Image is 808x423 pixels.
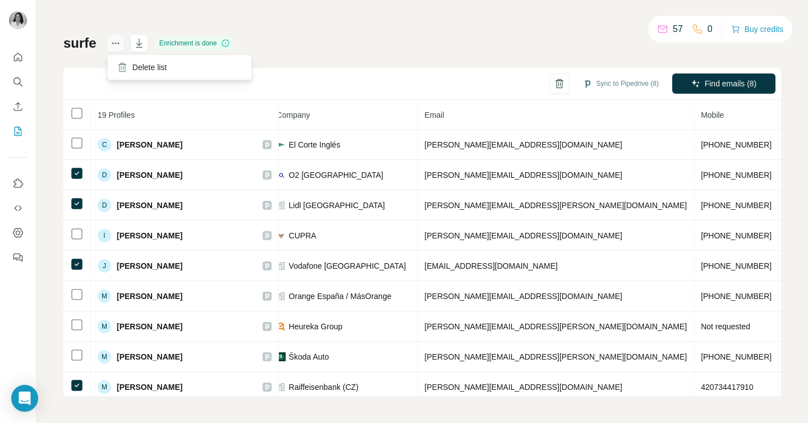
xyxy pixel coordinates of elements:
[425,201,687,210] span: [PERSON_NAME][EMAIL_ADDRESS][PERSON_NAME][DOMAIN_NAME]
[701,171,772,180] span: [PHONE_NUMBER]
[289,230,316,241] span: CUPRA
[98,138,111,151] div: C
[9,47,27,67] button: Quick start
[277,352,286,361] img: company-logo
[425,322,687,331] span: [PERSON_NAME][EMAIL_ADDRESS][PERSON_NAME][DOMAIN_NAME]
[156,36,234,50] div: Enrichment is done
[9,72,27,92] button: Search
[117,381,182,393] span: [PERSON_NAME]
[289,139,341,150] span: El Corte Inglés
[98,289,111,303] div: M
[9,121,27,141] button: My lists
[9,173,27,194] button: Use Surfe on LinkedIn
[708,22,713,36] p: 0
[425,383,622,392] span: [PERSON_NAME][EMAIL_ADDRESS][DOMAIN_NAME]
[701,322,750,331] span: Not requested
[289,351,329,362] span: Škoda Auto
[117,351,182,362] span: [PERSON_NAME]
[701,111,724,119] span: Mobile
[9,96,27,117] button: Enrich CSV
[701,352,772,361] span: [PHONE_NUMBER]
[9,11,27,29] img: Avatar
[98,199,111,212] div: D
[277,111,310,119] span: Company
[117,139,182,150] span: [PERSON_NAME]
[731,21,783,37] button: Buy credits
[289,260,406,272] span: Vodafone [GEOGRAPHIC_DATA]
[425,171,622,180] span: [PERSON_NAME][EMAIL_ADDRESS][DOMAIN_NAME]
[277,322,286,331] img: company-logo
[425,231,622,240] span: [PERSON_NAME][EMAIL_ADDRESS][DOMAIN_NAME]
[9,247,27,268] button: Feedback
[110,57,249,77] div: Delete list
[701,261,772,270] span: [PHONE_NUMBER]
[98,259,111,273] div: J
[98,229,111,242] div: I
[425,140,622,149] span: [PERSON_NAME][EMAIL_ADDRESS][DOMAIN_NAME]
[277,231,286,240] img: company-logo
[117,321,182,332] span: [PERSON_NAME]
[98,111,135,119] span: 19 Profiles
[117,291,182,302] span: [PERSON_NAME]
[289,381,359,393] span: Raiffeisenbank (CZ)
[98,320,111,333] div: M
[98,350,111,364] div: M
[673,22,683,36] p: 57
[117,200,182,211] span: [PERSON_NAME]
[289,169,383,181] span: O2 [GEOGRAPHIC_DATA]
[289,321,343,332] span: Heureka Group
[701,231,772,240] span: [PHONE_NUMBER]
[98,168,111,182] div: D
[117,169,182,181] span: [PERSON_NAME]
[289,200,385,211] span: Lidl [GEOGRAPHIC_DATA]
[63,34,97,52] h1: surfe
[117,260,182,272] span: [PERSON_NAME]
[9,223,27,243] button: Dashboard
[705,78,757,89] span: Find emails (8)
[425,292,622,301] span: [PERSON_NAME][EMAIL_ADDRESS][DOMAIN_NAME]
[701,140,772,149] span: [PHONE_NUMBER]
[289,291,392,302] span: Orange España / MásOrange
[9,198,27,218] button: Use Surfe API
[701,292,772,301] span: [PHONE_NUMBER]
[107,34,125,52] button: actions
[425,352,687,361] span: [PERSON_NAME][EMAIL_ADDRESS][PERSON_NAME][DOMAIN_NAME]
[701,383,753,392] span: 420734417910
[575,75,667,92] button: Sync to Pipedrive (8)
[701,201,772,210] span: [PHONE_NUMBER]
[117,230,182,241] span: [PERSON_NAME]
[672,73,775,94] button: Find emails (8)
[277,140,286,149] img: company-logo
[11,385,38,412] div: Open Intercom Messenger
[425,111,444,119] span: Email
[277,171,286,180] img: company-logo
[425,261,558,270] span: [EMAIL_ADDRESS][DOMAIN_NAME]
[98,380,111,394] div: M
